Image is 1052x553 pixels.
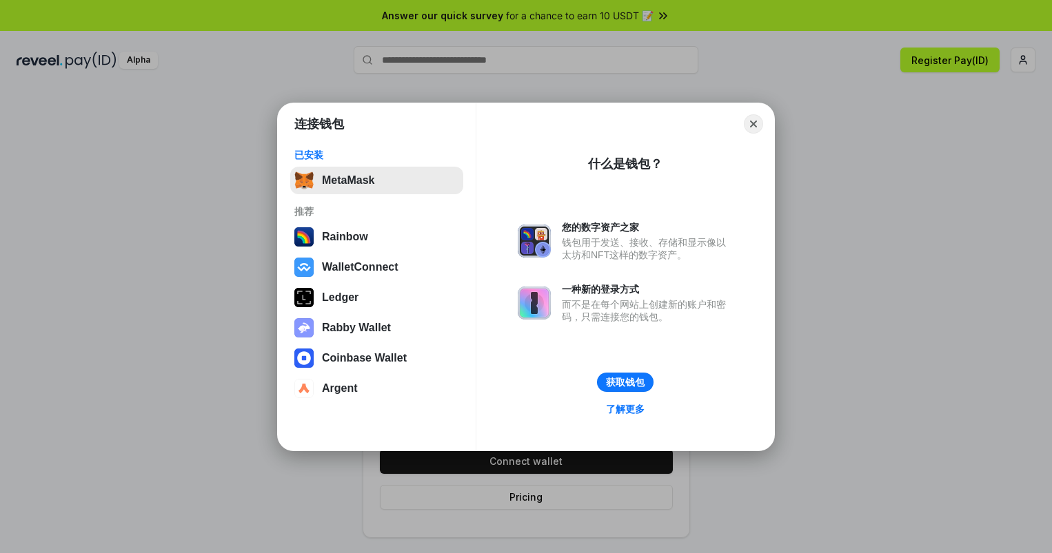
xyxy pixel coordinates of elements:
div: Coinbase Wallet [322,352,407,364]
div: Ledger [322,291,358,304]
div: 一种新的登录方式 [562,283,733,295]
button: WalletConnect [290,253,463,281]
button: Argent [290,375,463,402]
div: Argent [322,382,358,395]
button: 获取钱包 [597,373,654,392]
div: 您的数字资产之家 [562,221,733,233]
img: svg+xml,%3Csvg%20width%3D%22120%22%20height%3D%22120%22%20viewBox%3D%220%200%20120%20120%22%20fil... [294,227,314,247]
div: 推荐 [294,205,459,218]
img: svg+xml,%3Csvg%20xmlns%3D%22http%3A%2F%2Fwww.w3.org%2F2000%2Fsvg%22%20width%3D%2228%22%20height%3... [294,288,314,307]
button: Rainbow [290,223,463,251]
button: Coinbase Wallet [290,344,463,372]
button: Ledger [290,284,463,311]
div: WalletConnect [322,261,398,273]
img: svg+xml,%3Csvg%20width%3D%2228%22%20height%3D%2228%22%20viewBox%3D%220%200%2028%2028%22%20fill%3D... [294,348,314,368]
img: svg+xml,%3Csvg%20xmlns%3D%22http%3A%2F%2Fwww.w3.org%2F2000%2Fsvg%22%20fill%3D%22none%22%20viewBox... [518,225,551,258]
div: 钱包用于发送、接收、存储和显示像以太坊和NFT这样的数字资产。 [562,236,733,261]
div: 已安装 [294,149,459,161]
button: MetaMask [290,167,463,194]
img: svg+xml,%3Csvg%20xmlns%3D%22http%3A%2F%2Fwww.w3.org%2F2000%2Fsvg%22%20fill%3D%22none%22%20viewBox... [518,286,551,320]
div: Rainbow [322,231,368,243]
a: 了解更多 [598,400,653,418]
img: svg+xml,%3Csvg%20width%3D%2228%22%20height%3D%2228%22%20viewBox%3D%220%200%2028%2028%22%20fill%3D... [294,379,314,398]
button: Close [744,114,763,134]
button: Rabby Wallet [290,314,463,342]
img: svg+xml,%3Csvg%20fill%3D%22none%22%20height%3D%2233%22%20viewBox%3D%220%200%2035%2033%22%20width%... [294,171,314,190]
div: MetaMask [322,174,374,187]
div: 获取钱包 [606,376,645,388]
div: 而不是在每个网站上创建新的账户和密码，只需连接您的钱包。 [562,298,733,323]
h1: 连接钱包 [294,116,344,132]
div: 什么是钱包？ [588,156,662,172]
img: svg+xml,%3Csvg%20width%3D%2228%22%20height%3D%2228%22%20viewBox%3D%220%200%2028%2028%22%20fill%3D... [294,258,314,277]
div: Rabby Wallet [322,322,391,334]
div: 了解更多 [606,403,645,415]
img: svg+xml,%3Csvg%20xmlns%3D%22http%3A%2F%2Fwww.w3.org%2F2000%2Fsvg%22%20fill%3D%22none%22%20viewBox... [294,318,314,337]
